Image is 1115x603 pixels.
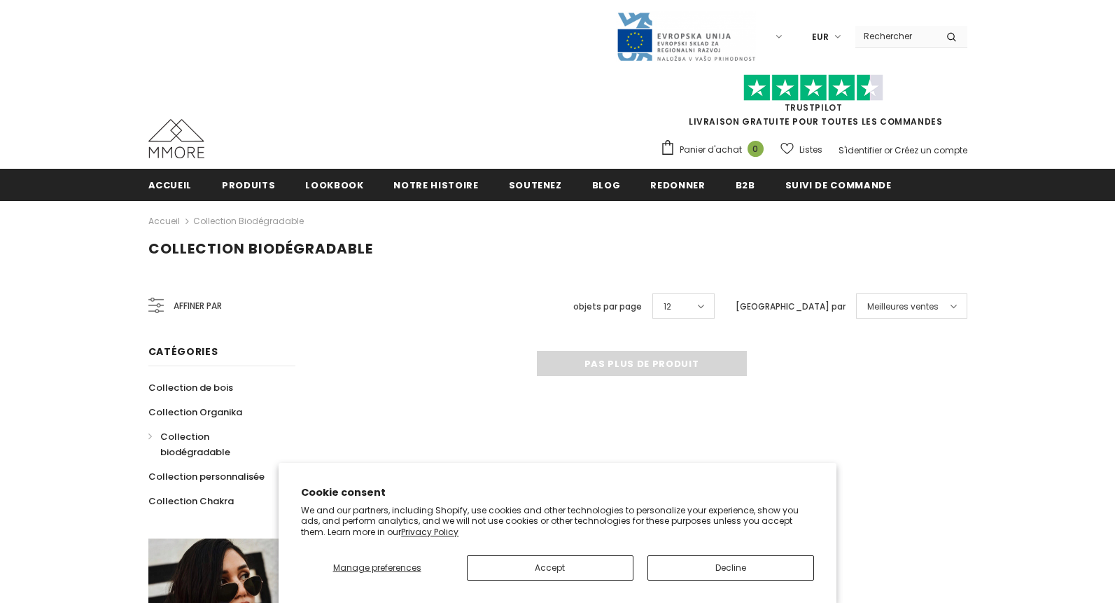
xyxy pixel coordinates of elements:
span: EUR [812,30,829,44]
span: Redonner [650,179,705,192]
a: Lookbook [305,169,363,200]
a: B2B [736,169,755,200]
a: Javni Razpis [616,30,756,42]
span: Collection Chakra [148,494,234,508]
img: Faites confiance aux étoiles pilotes [743,74,883,102]
span: or [884,144,892,156]
span: Manage preferences [333,562,421,574]
a: Collection Chakra [148,489,234,513]
span: Listes [799,143,822,157]
a: Notre histoire [393,169,478,200]
a: S'identifier [839,144,882,156]
a: Privacy Policy [401,526,458,538]
button: Decline [647,555,814,581]
a: Collection personnalisée [148,464,265,489]
a: Créez un compte [895,144,967,156]
span: Collection biodégradable [148,239,373,258]
img: Cas MMORE [148,119,204,158]
a: Collection de bois [148,375,233,400]
p: We and our partners, including Shopify, use cookies and other technologies to personalize your ex... [301,505,814,538]
a: Listes [780,137,822,162]
span: Collection Organika [148,406,242,419]
span: Meilleures ventes [867,300,939,314]
a: Collection biodégradable [193,215,304,227]
span: Catégories [148,345,218,359]
span: Suivi de commande [785,179,892,192]
span: Collection de bois [148,381,233,394]
span: Panier d'achat [680,143,742,157]
button: Accept [467,555,633,581]
span: Collection personnalisée [148,470,265,483]
span: 0 [748,141,764,157]
a: Produits [222,169,275,200]
a: Collection biodégradable [148,424,280,464]
span: Collection biodégradable [160,430,230,459]
a: soutenez [509,169,562,200]
label: objets par page [573,300,642,314]
label: [GEOGRAPHIC_DATA] par [736,300,846,314]
span: LIVRAISON GRATUITE POUR TOUTES LES COMMANDES [660,81,967,127]
span: Blog [592,179,621,192]
button: Manage preferences [301,555,453,581]
a: Accueil [148,169,192,200]
a: Redonner [650,169,705,200]
span: Notre histoire [393,179,478,192]
span: Accueil [148,179,192,192]
a: Collection Organika [148,400,242,424]
span: B2B [736,179,755,192]
a: Accueil [148,213,180,230]
a: Panier d'achat 0 [660,139,771,160]
span: Lookbook [305,179,363,192]
span: Affiner par [174,298,222,314]
span: soutenez [509,179,562,192]
h2: Cookie consent [301,485,814,500]
span: Produits [222,179,275,192]
span: 12 [664,300,671,314]
a: TrustPilot [785,102,843,113]
input: Search Site [855,26,936,46]
a: Blog [592,169,621,200]
img: Javni Razpis [616,11,756,62]
a: Suivi de commande [785,169,892,200]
